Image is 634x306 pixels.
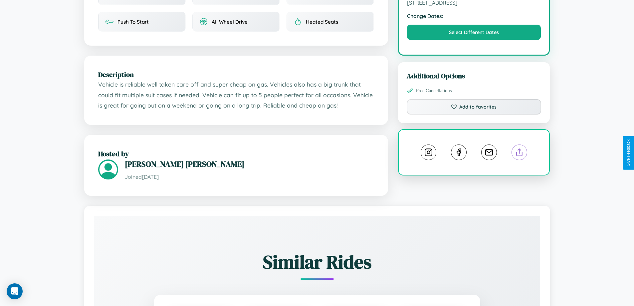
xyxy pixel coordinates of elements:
span: Free Cancellations [416,88,452,94]
span: Push To Start [117,19,149,25]
div: Give Feedback [626,140,631,166]
p: Joined [DATE] [125,172,374,182]
h2: Similar Rides [117,249,517,275]
h3: [PERSON_NAME] [PERSON_NAME] [125,158,374,169]
h2: Description [98,70,374,79]
strong: Change Dates: [407,13,541,19]
span: Heated Seats [306,19,338,25]
button: Add to favorites [407,99,541,115]
div: Open Intercom Messenger [7,283,23,299]
span: All Wheel Drive [212,19,248,25]
p: Vehicle is reliable well taken care off and super cheap on gas. Vehicles also has a big trunk tha... [98,79,374,111]
h2: Hosted by [98,149,374,158]
h3: Additional Options [407,71,541,81]
button: Select Different Dates [407,25,541,40]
